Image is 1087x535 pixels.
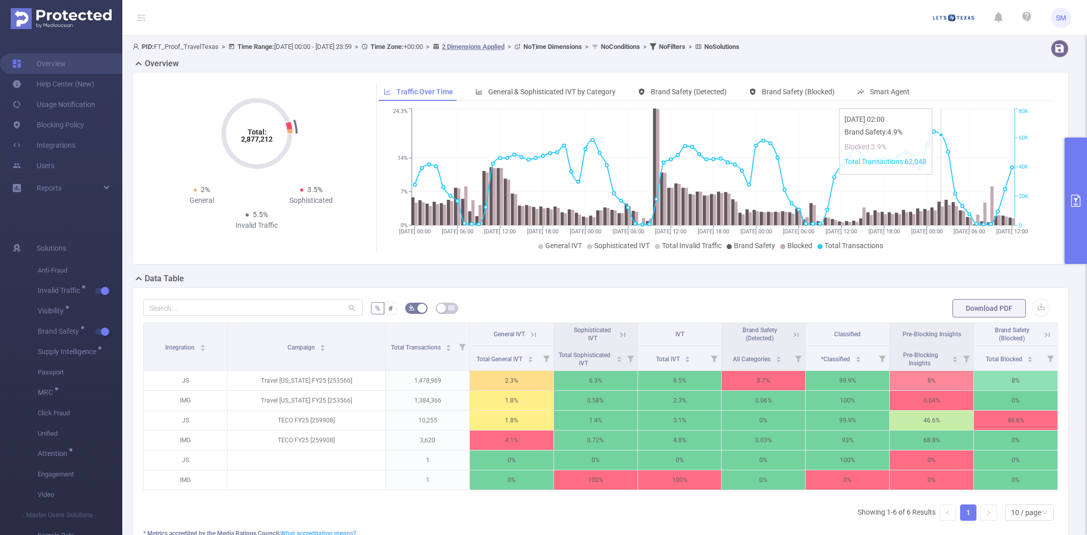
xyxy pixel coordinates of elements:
p: 0% [722,411,805,430]
span: SM [1056,8,1066,28]
tspan: 0 [1019,222,1022,229]
i: icon: caret-up [200,343,205,346]
i: icon: caret-down [528,358,534,361]
span: Brand Safety (Detected) [651,88,727,96]
div: Sophisticated [257,195,366,206]
span: > [505,43,514,50]
p: 6.3% [554,371,638,390]
input: Search... [143,300,363,316]
span: Invalid Traffic [38,287,84,294]
a: Blocking Policy [12,115,84,135]
span: Video [38,485,122,505]
tspan: [DATE] 12:00 [655,228,686,235]
i: icon: caret-down [200,347,205,350]
span: > [219,43,228,50]
span: Brand Safety (Blocked) [762,88,835,96]
i: icon: right [986,510,992,516]
span: All Categories [733,356,772,363]
p: 100% [806,450,889,470]
p: 99.9% [806,411,889,430]
tspan: 40K [1019,164,1028,171]
span: Total General IVT [476,356,524,363]
span: Attention [38,450,71,457]
img: Protected Media [11,8,112,29]
a: Integrations [12,135,75,155]
span: Total IVT [656,356,681,363]
p: 1,384,366 [386,391,469,410]
p: 8.7% [722,371,805,390]
span: Sophisticated IVT [574,327,611,342]
p: IMG [144,391,227,410]
span: Brand Safety [734,242,775,250]
p: 100% [554,470,638,490]
tspan: 80K [1019,109,1028,115]
span: Blocked [787,242,812,250]
p: 1.8% [470,391,553,410]
tspan: 24.3% [393,109,408,115]
li: Next Page [980,504,997,521]
i: icon: user [132,43,142,50]
p: 0% [470,470,553,490]
span: Click Fraud [38,403,122,423]
p: JS [144,450,227,470]
p: 0% [554,450,638,470]
i: icon: left [945,510,951,516]
p: 0% [890,450,973,470]
p: 2.3% [470,371,553,390]
i: icon: down [1042,510,1048,517]
p: 68.8% [890,431,973,450]
i: icon: caret-down [616,358,622,361]
i: icon: caret-up [1027,355,1033,358]
b: No Filters [659,43,685,50]
i: icon: bar-chart [475,88,483,95]
u: 2 Dimensions Applied [442,43,505,50]
p: JS [144,411,227,430]
p: TECO FY25 [259908] [228,411,385,430]
span: Brand Safety (Detected) [743,327,777,342]
tspan: 7% [401,189,408,195]
span: > [640,43,650,50]
span: Reports [37,184,62,192]
i: icon: caret-up [952,355,958,358]
i: icon: table [448,305,455,311]
p: Travel [US_STATE] FY25 [253566] [228,371,385,390]
p: 0.04% [890,391,973,410]
span: General & Sophisticated IVT by Category [488,88,616,96]
i: icon: caret-up [616,355,622,358]
tspan: [DATE] 00:00 [399,228,431,235]
tspan: [DATE] 18:00 [527,228,559,235]
p: IMG [144,431,227,450]
b: No Solutions [704,43,739,50]
div: Sort [200,343,206,349]
b: No Conditions [601,43,640,50]
p: 0.06% [722,391,805,410]
i: icon: caret-down [1027,358,1033,361]
i: icon: caret-up [446,343,452,346]
span: > [582,43,592,50]
span: Visibility [38,307,67,314]
p: 0% [974,431,1057,450]
p: 1 [386,470,469,490]
b: No Time Dimensions [523,43,582,50]
tspan: 60K [1019,135,1028,141]
a: 1 [961,505,976,520]
tspan: Total: [247,128,266,136]
i: icon: caret-up [320,343,326,346]
p: JS [144,371,227,390]
span: # [388,304,393,312]
span: Classified [834,331,861,338]
tspan: [DATE] 06:00 [612,228,644,235]
p: 100% [806,391,889,410]
span: % [375,304,380,312]
p: 0% [974,470,1057,490]
span: Solutions [37,238,66,258]
span: Total Transactions [825,242,883,250]
i: icon: caret-up [528,355,534,358]
p: 1 [386,450,469,470]
i: icon: caret-down [320,347,326,350]
li: Previous Page [940,504,956,521]
p: 3,620 [386,431,469,450]
p: 10,255 [386,411,469,430]
p: 0% [974,450,1057,470]
p: 0% [722,450,805,470]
